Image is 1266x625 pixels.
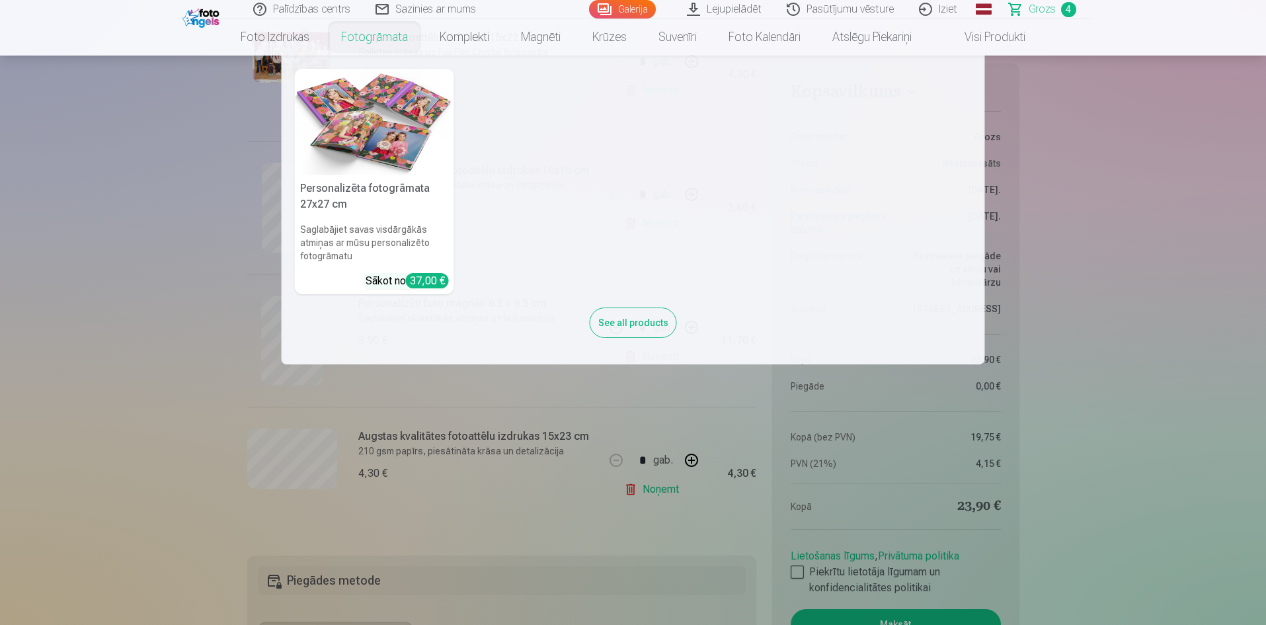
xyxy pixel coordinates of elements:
div: See all products [590,308,677,338]
div: 37,00 € [406,273,449,288]
div: Sākot no [366,273,449,289]
a: Krūzes [576,19,643,56]
a: Suvenīri [643,19,713,56]
a: Visi produkti [928,19,1041,56]
a: Personalizēta fotogrāmata 27x27 cmPersonalizēta fotogrāmata 27x27 cmSaglabājiet savas visdārgākās... [295,69,454,294]
a: Komplekti [424,19,505,56]
a: Atslēgu piekariņi [816,19,928,56]
a: See all products [590,315,677,329]
h5: Personalizēta fotogrāmata 27x27 cm [295,175,454,218]
a: Foto kalendāri [713,19,816,56]
a: Magnēti [505,19,576,56]
a: Fotogrāmata [325,19,424,56]
img: /fa1 [182,5,223,28]
span: Grozs [1029,1,1056,17]
a: Foto izdrukas [225,19,325,56]
img: Personalizēta fotogrāmata 27x27 cm [295,69,454,175]
h6: Saglabājiet savas visdārgākās atmiņas ar mūsu personalizēto fotogrāmatu [295,218,454,268]
span: 4 [1061,2,1076,17]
